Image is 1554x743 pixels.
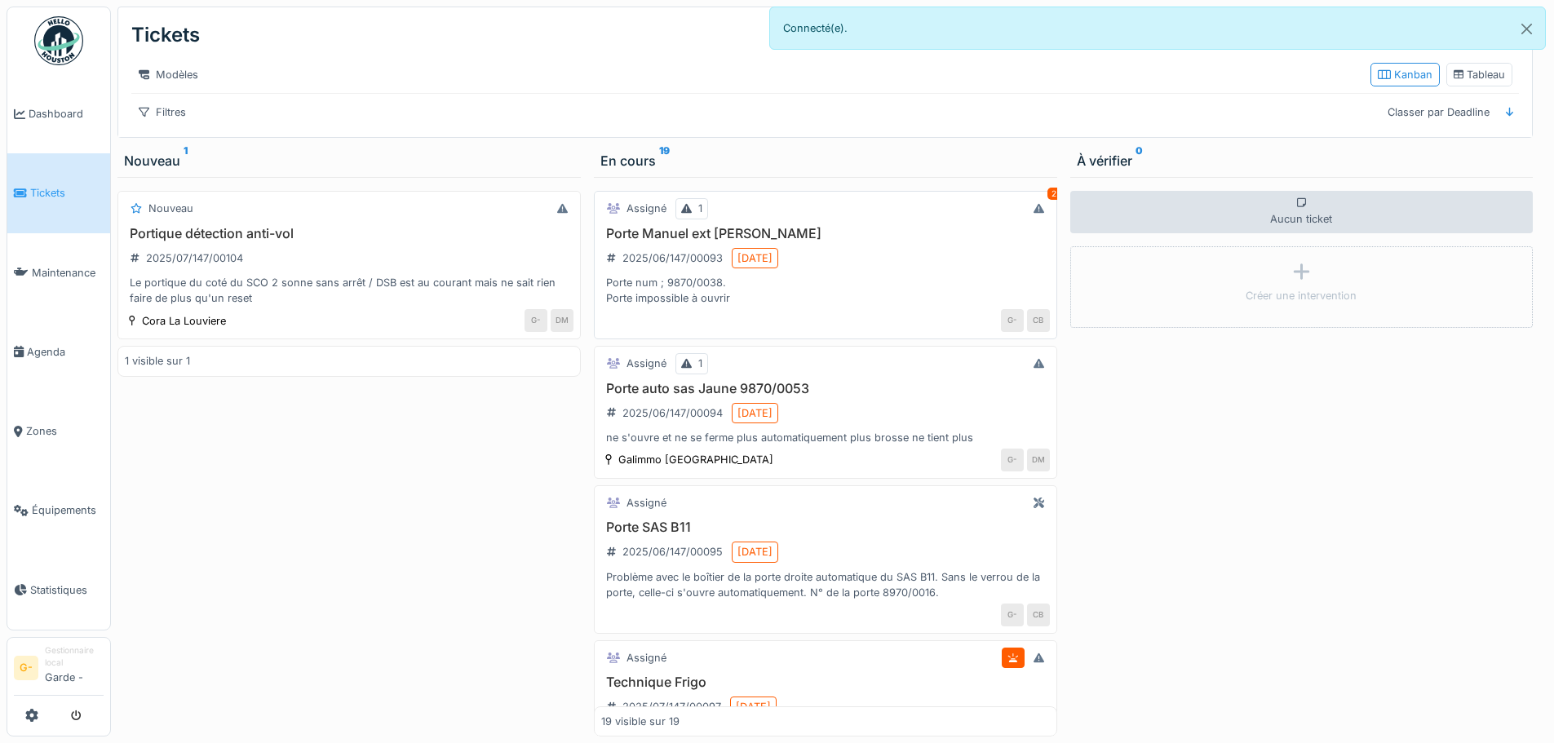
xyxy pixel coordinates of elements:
span: Tickets [30,185,104,201]
div: ne s'ouvre et ne se ferme plus automatiquement plus brosse ne tient plus [601,430,1050,445]
div: Gestionnaire local [45,644,104,670]
div: Assigné [626,201,666,216]
div: Nouveau [148,201,193,216]
div: Nouveau [124,151,574,170]
div: 1 visible sur 1 [125,353,190,369]
div: 19 visible sur 19 [601,714,680,729]
div: [DATE] [736,699,771,714]
div: G- [1001,604,1024,626]
div: 2 [1047,188,1060,200]
div: 1 [698,201,702,216]
div: G- [1001,449,1024,471]
span: Zones [26,423,104,439]
div: Assigné [626,650,666,666]
div: G- [1001,309,1024,332]
div: 2025/07/147/00104 [146,250,243,266]
button: Close [1508,7,1545,51]
a: Statistiques [7,551,110,630]
div: En cours [600,151,1051,170]
span: Maintenance [32,265,104,281]
div: Problème avec le boîtier de la porte droite automatique du SAS B11. Sans le verrou de la porte, c... [601,569,1050,600]
div: Connecté(e). [769,7,1547,50]
sup: 19 [659,151,670,170]
a: Maintenance [7,233,110,312]
img: Badge_color-CXgf-gQk.svg [34,16,83,65]
div: Porte num ; 9870/0038. Porte impossible à ouvrir [601,275,1050,306]
div: Cora La Louviere [142,313,226,329]
a: Équipements [7,471,110,550]
h3: Technique Frigo [601,674,1050,690]
div: CB [1027,309,1050,332]
li: G- [14,656,38,680]
div: Le portique du coté du SCO 2 sonne sans arrêt / DSB est au courant mais ne sait rien faire de plu... [125,275,573,306]
div: Tableau [1454,67,1506,82]
span: Agenda [27,344,104,360]
a: Dashboard [7,74,110,153]
h3: Porte Manuel ext [PERSON_NAME] [601,226,1050,241]
div: [DATE] [737,250,773,266]
sup: 1 [184,151,188,170]
div: Galimmo [GEOGRAPHIC_DATA] [618,452,773,467]
div: Modèles [131,63,206,86]
div: [DATE] [737,544,773,559]
div: Kanban [1378,67,1432,82]
div: 2025/06/147/00093 [622,250,723,266]
a: Tickets [7,153,110,232]
h3: Portique détection anti-vol [125,226,573,241]
div: DM [1027,449,1050,471]
div: Assigné [626,495,666,511]
div: À vérifier [1077,151,1527,170]
span: Équipements [32,502,104,518]
span: Dashboard [29,106,104,122]
div: DM [551,309,573,332]
a: Agenda [7,312,110,391]
li: Garde - [45,644,104,692]
div: 2025/06/147/00095 [622,544,723,559]
div: G- [525,309,547,332]
a: Zones [7,391,110,471]
div: Assigné [626,356,666,371]
a: G- Gestionnaire localGarde - [14,644,104,696]
div: Classer par Deadline [1380,100,1497,124]
span: Statistiques [30,582,104,598]
div: 2025/06/147/00094 [622,405,723,421]
div: Créer une intervention [1246,288,1357,303]
sup: 0 [1136,151,1143,170]
div: [DATE] [737,405,773,421]
div: Filtres [131,100,193,124]
h3: Porte auto sas Jaune 9870/0053 [601,381,1050,396]
div: Tickets [131,14,200,56]
h3: Porte SAS B11 [601,520,1050,535]
div: 1 [698,356,702,371]
div: 2025/07/147/00097 [622,699,721,714]
div: CB [1027,604,1050,626]
div: Aucun ticket [1070,191,1534,233]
